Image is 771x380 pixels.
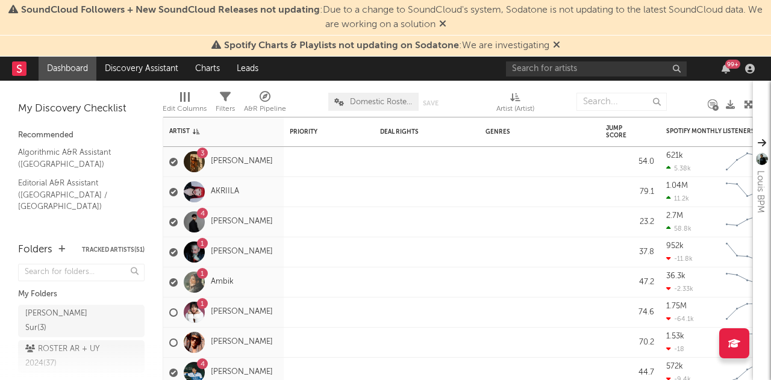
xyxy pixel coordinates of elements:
a: AKRIILA [211,187,239,197]
a: [PERSON_NAME] [211,247,273,257]
div: 47.2 [606,275,654,290]
div: Deal Rights [380,128,443,135]
div: Recommended [18,128,145,143]
div: 5.38k [666,164,691,172]
button: Tracked Artists(51) [82,247,145,253]
input: Search for folders... [18,264,145,281]
a: Discovery Assistant [96,57,187,81]
button: Save [423,100,439,107]
a: [PERSON_NAME] Sur(3) [18,305,145,337]
div: Priority [290,128,338,135]
a: Ambik [211,277,234,287]
div: 70.2 [606,335,654,350]
a: [PERSON_NAME] [211,307,273,317]
span: : Due to a change to SoundCloud's system, Sodatone is not updating to the latest SoundCloud data.... [21,5,763,30]
div: 952k [666,242,684,250]
div: A&R Pipeline [244,87,286,122]
input: Search for artists [506,61,687,76]
div: My Discovery Checklist [18,102,145,116]
div: Edit Columns [163,87,207,122]
span: Domestic Roster Review - Priority [350,98,413,106]
div: Folders [18,243,52,257]
div: -11.8k [666,255,693,263]
div: 99 + [725,60,740,69]
div: Artist [169,128,260,135]
input: Search... [576,93,667,111]
span: Dismiss [553,41,560,51]
div: 1.75M [666,302,687,310]
div: 79.1 [606,185,654,199]
a: Charts [187,57,228,81]
a: [PERSON_NAME] [211,217,273,227]
div: 36.3k [666,272,685,280]
a: [PERSON_NAME] [211,337,273,347]
div: 54.0 [606,155,654,169]
span: : We are investigating [224,41,549,51]
div: 1.04M [666,182,688,190]
div: 74.6 [606,305,654,320]
div: Louis BPM [753,170,767,213]
a: Dashboard [39,57,96,81]
div: 572k [666,363,683,370]
div: Edit Columns [163,102,207,116]
a: Leads [228,57,267,81]
div: Jump Score [606,125,636,139]
a: Editorial A&R Assistant ([GEOGRAPHIC_DATA] / [GEOGRAPHIC_DATA]) [18,176,133,213]
div: Artist (Artist) [496,102,534,116]
a: [PERSON_NAME] [211,367,273,378]
span: SoundCloud Followers + New SoundCloud Releases not updating [21,5,320,15]
div: Filters [216,87,235,122]
div: 58.8k [666,225,691,232]
div: 44.7 [606,366,654,380]
a: Algorithmic A&R Assistant ([GEOGRAPHIC_DATA]) [18,146,133,170]
div: Genres [485,128,564,135]
div: 1.53k [666,332,684,340]
a: ROSTER AR + UY 2024(37) [18,340,145,373]
a: [PERSON_NAME] [211,157,273,167]
div: Artist (Artist) [496,87,534,122]
span: Spotify Charts & Playlists not updating on Sodatone [224,41,459,51]
div: -18 [666,345,684,353]
div: -2.33k [666,285,693,293]
div: 621k [666,152,683,160]
div: 37.8 [606,245,654,260]
div: Filters [216,102,235,116]
span: Dismiss [439,20,446,30]
div: Spotify Monthly Listeners [666,128,757,135]
div: A&R Pipeline [244,102,286,116]
div: -64.1k [666,315,694,323]
div: 23.2 [606,215,654,229]
a: Algorithmic A&R Assistant ([GEOGRAPHIC_DATA]) [18,219,133,244]
div: 2.7M [666,212,683,220]
div: [PERSON_NAME] Sur ( 3 ) [25,307,110,335]
div: My Folders [18,287,145,302]
div: ROSTER AR + UY 2024 ( 37 ) [25,342,110,371]
div: 11.2k [666,195,689,202]
button: 99+ [722,64,730,73]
